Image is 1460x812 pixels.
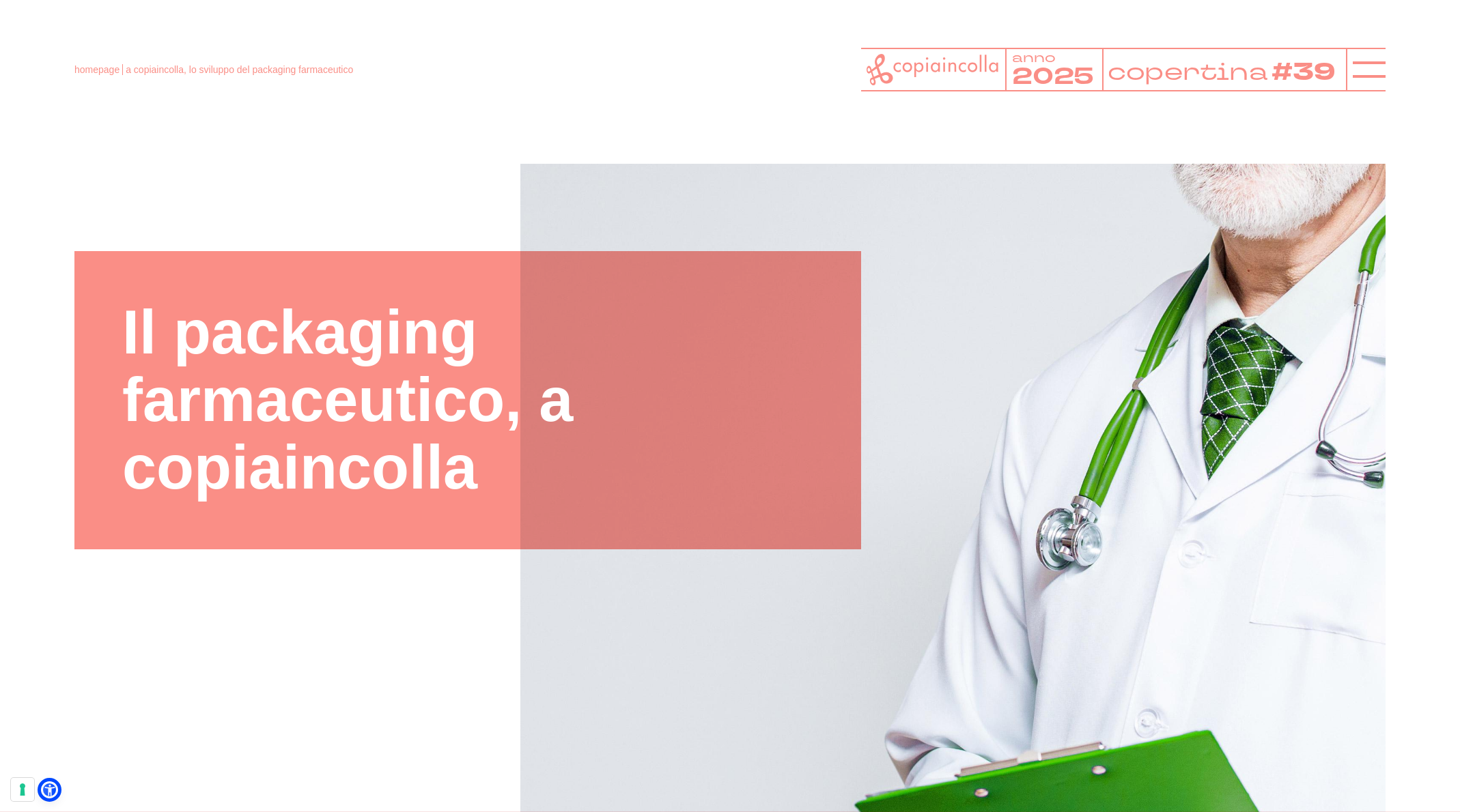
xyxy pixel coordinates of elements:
tspan: #39 [1274,56,1339,90]
h1: Il packaging farmaceutico, a copiaincolla [122,299,813,502]
tspan: copertina [1108,56,1270,88]
button: Le tue preferenze relative al consenso per le tecnologie di tracciamento [11,778,34,801]
a: homepage [74,64,120,75]
a: Open Accessibility Menu [41,781,58,798]
span: a copiaincolla, lo sviluppo del packaging farmaceutico [126,64,353,75]
tspan: 2025 [1012,61,1095,92]
tspan: anno [1012,48,1056,66]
